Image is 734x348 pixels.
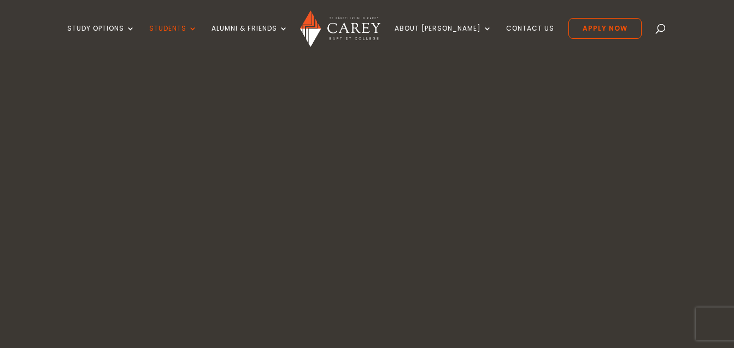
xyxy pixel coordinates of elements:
[149,25,197,50] a: Students
[506,25,554,50] a: Contact Us
[212,25,288,50] a: Alumni & Friends
[568,18,642,39] a: Apply Now
[300,10,380,47] img: Carey Baptist College
[395,25,492,50] a: About [PERSON_NAME]
[67,25,135,50] a: Study Options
